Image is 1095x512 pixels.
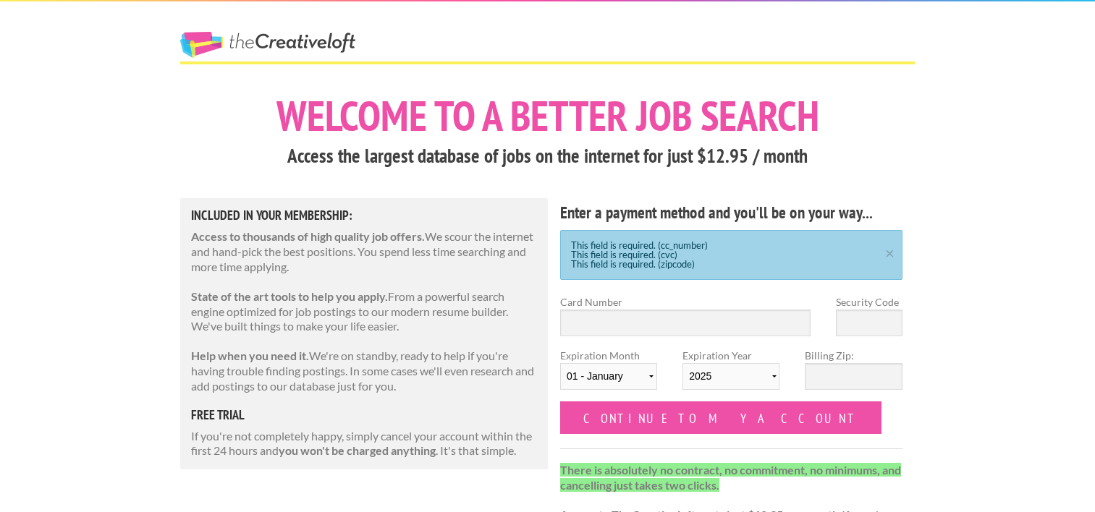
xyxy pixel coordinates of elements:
[191,429,537,459] p: If you're not completely happy, simply cancel your account within the first 24 hours and . It's t...
[191,289,388,303] strong: State of the art tools to help you apply.
[191,209,537,222] h5: Included in Your Membership:
[682,363,779,390] select: Expiration Year
[180,142,915,170] h3: Access the largest database of jobs on the internet for just $12.95 / month
[560,294,811,310] label: Card Number
[191,349,309,362] strong: Help when you need it.
[805,348,902,363] label: Billing Zip:
[191,349,537,393] p: We're on standby, ready to help if you're having trouble finding postings. In some cases we'll ev...
[191,409,537,422] h5: free trial
[560,348,657,401] label: Expiration Month
[191,229,425,243] strong: Access to thousands of high quality job offers.
[560,201,902,224] h4: Enter a payment method and you'll be on your way...
[560,463,901,492] strong: There is absolutely no contract, no commitment, no minimums, and cancelling just takes two clicks.
[560,401,882,434] input: Continue to my account
[191,229,537,274] p: We scour the internet and hand-pick the best positions. You spend less time searching and more ti...
[881,247,899,256] a: ×
[191,289,537,334] p: From a powerful search engine optimized for job postings to our modern resume builder. We've buil...
[180,95,915,137] h1: Welcome to a better job search
[836,294,902,310] label: Security Code
[180,32,355,58] a: The Creative Loft
[560,363,657,390] select: Expiration Month
[279,443,436,457] strong: you won't be charged anything
[682,348,779,401] label: Expiration Year
[560,230,902,280] div: This field is required. (cc_number) This field is required. (cvc) This field is required. (zipcode)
